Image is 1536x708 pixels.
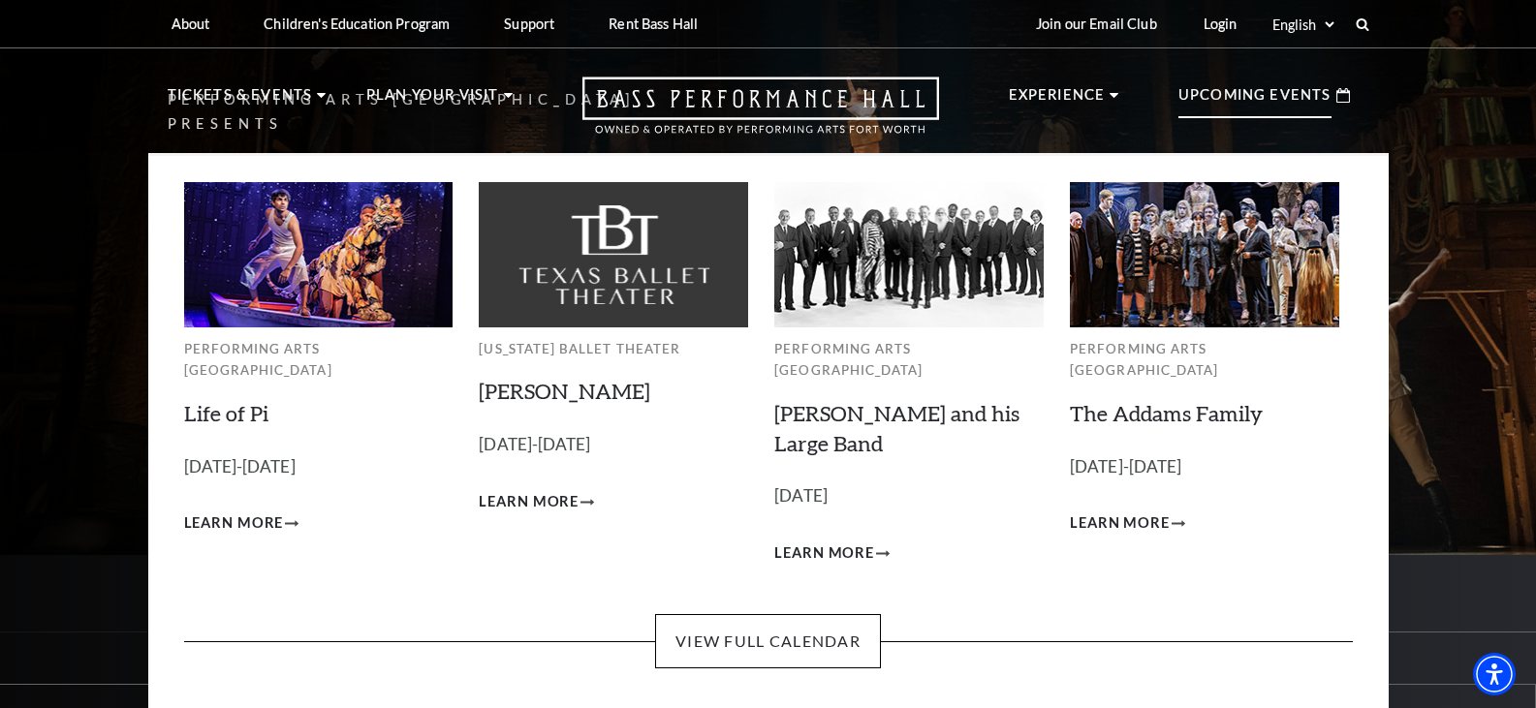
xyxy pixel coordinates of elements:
p: Experience [1009,83,1106,118]
p: [DATE] [774,482,1044,510]
p: Performing Arts [GEOGRAPHIC_DATA] [184,338,454,382]
p: Upcoming Events [1178,83,1332,118]
a: [PERSON_NAME] and his Large Band [774,400,1019,456]
img: Performing Arts Fort Worth [774,182,1044,326]
a: Learn More Life of Pi [184,511,299,536]
p: Children's Education Program [264,15,450,32]
img: Performing Arts Fort Worth [184,182,454,326]
a: Learn More Peter Pan [479,490,594,514]
p: [DATE]-[DATE] [1070,453,1339,481]
p: Rent Bass Hall [609,15,698,32]
p: Support [504,15,554,32]
span: Learn More [184,511,284,536]
a: Learn More The Addams Family [1070,511,1185,536]
div: Accessibility Menu [1473,653,1516,695]
p: Tickets & Events [168,83,313,118]
p: Performing Arts [GEOGRAPHIC_DATA] [1070,338,1339,382]
select: Select: [1269,15,1337,34]
p: [US_STATE] Ballet Theater [479,338,748,360]
img: Texas Ballet Theater [479,182,748,326]
span: Learn More [479,490,579,514]
p: [DATE]-[DATE] [479,431,748,459]
img: Performing Arts Fort Worth [1070,182,1339,326]
a: The Addams Family [1070,400,1263,426]
a: [PERSON_NAME] [479,378,650,404]
a: Learn More Lyle Lovett and his Large Band [774,541,890,566]
a: View Full Calendar [655,614,881,668]
p: Plan Your Visit [366,83,499,118]
a: Open this option [513,77,1009,153]
span: Learn More [774,541,874,566]
a: Life of Pi [184,400,268,426]
span: Learn More [1070,511,1170,536]
p: About [172,15,210,32]
p: Performing Arts [GEOGRAPHIC_DATA] [774,338,1044,382]
p: [DATE]-[DATE] [184,453,454,481]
